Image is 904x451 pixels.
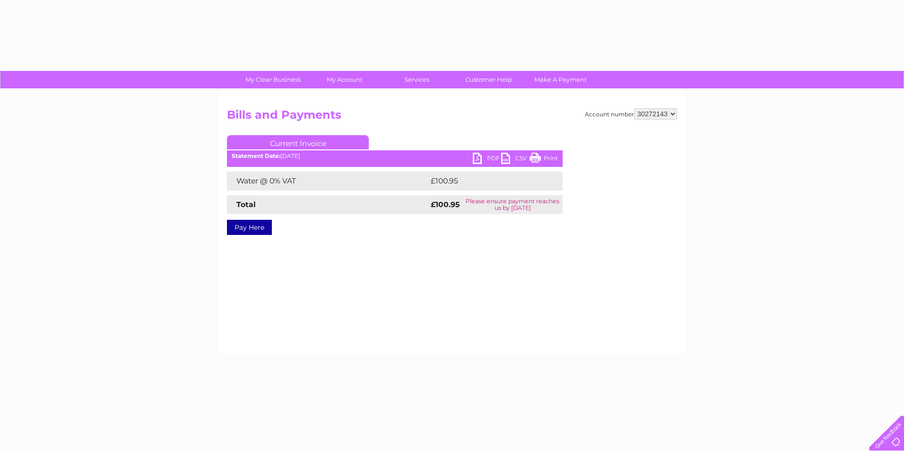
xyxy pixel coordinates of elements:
[428,172,546,191] td: £100.95
[236,200,256,209] strong: Total
[232,152,280,159] b: Statement Date:
[234,71,312,88] a: My Clear Business
[378,71,456,88] a: Services
[227,220,272,235] a: Pay Here
[473,153,501,166] a: PDF
[462,195,563,214] td: Please ensure payment reaches us by [DATE]
[227,108,677,126] h2: Bills and Payments
[227,153,563,159] div: [DATE]
[306,71,384,88] a: My Account
[227,135,369,149] a: Current Invoice
[522,71,600,88] a: Make A Payment
[585,108,677,120] div: Account number
[450,71,528,88] a: Customer Help
[431,200,460,209] strong: £100.95
[501,153,530,166] a: CSV
[530,153,558,166] a: Print
[227,172,428,191] td: Water @ 0% VAT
